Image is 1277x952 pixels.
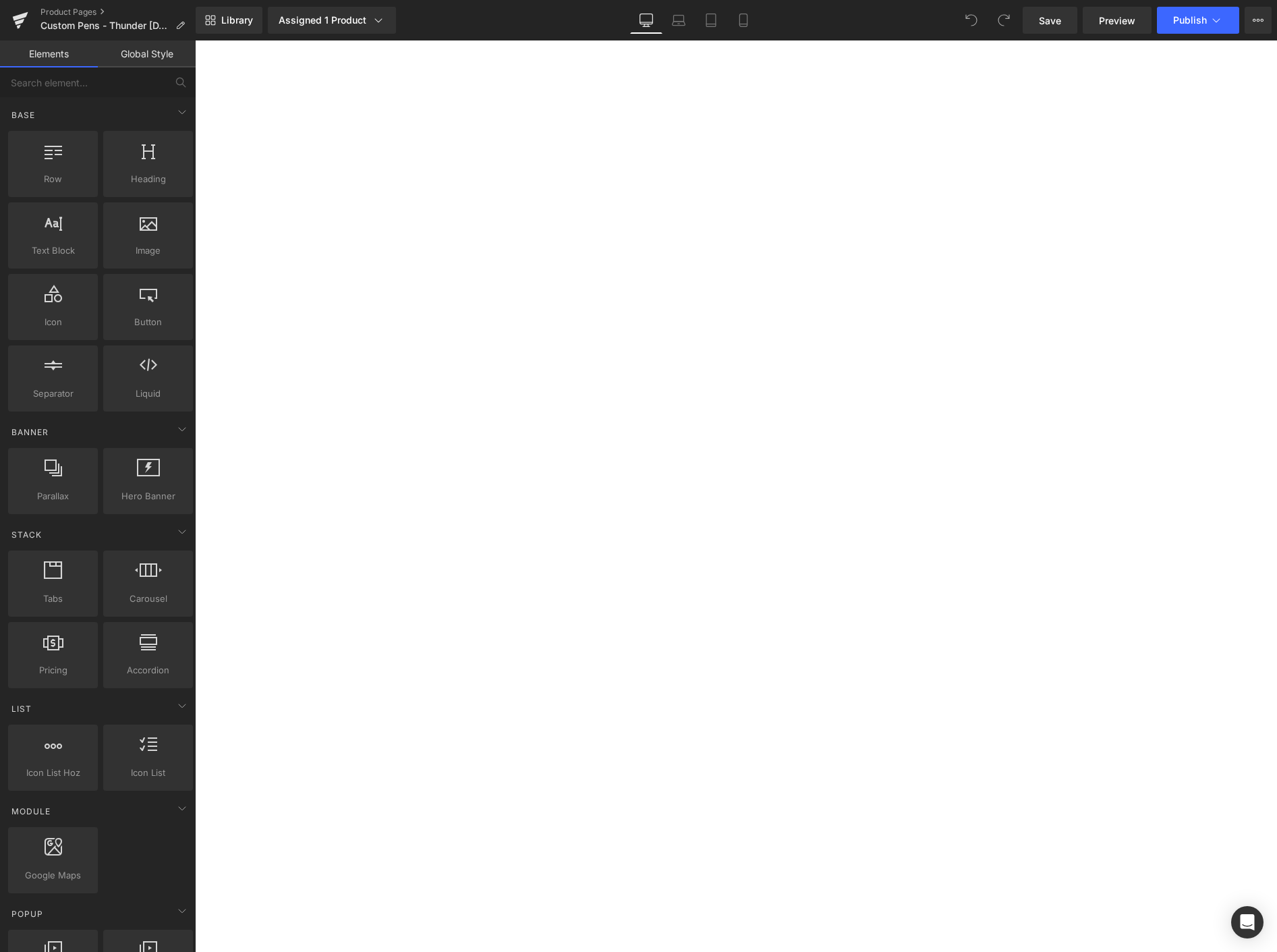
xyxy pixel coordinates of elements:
span: Row [12,172,94,186]
span: Icon List Hoz [12,766,94,780]
span: Image [107,244,189,258]
a: Preview [1083,7,1152,34]
span: Accordion [107,663,189,677]
button: Undo [958,7,985,34]
button: Redo [990,7,1017,34]
span: Separator [12,387,94,401]
span: Save [1039,13,1061,28]
span: Icon [12,315,94,329]
span: Publish [1173,15,1207,26]
a: Desktop [630,7,662,34]
span: Icon List [107,766,189,780]
a: Global Style [98,40,196,67]
a: Tablet [695,7,727,34]
span: List [10,702,33,715]
span: Hero Banner [107,489,189,503]
span: Parallax [12,489,94,503]
span: Library [221,14,253,26]
span: Button [107,315,189,329]
span: Popup [10,907,45,920]
a: New Library [196,7,262,34]
span: Banner [10,426,50,439]
a: Product Pages [40,7,196,18]
button: More [1245,7,1272,34]
span: Carousel [107,592,189,606]
span: Stack [10,528,43,541]
span: Text Block [12,244,94,258]
span: Pricing [12,663,94,677]
div: Assigned 1 Product [279,13,385,27]
span: Heading [107,172,189,186]
span: Module [10,805,52,818]
span: Preview [1099,13,1135,28]
button: Publish [1157,7,1239,34]
span: Google Maps [12,868,94,883]
span: Base [10,109,36,121]
span: Tabs [12,592,94,606]
a: Laptop [662,7,695,34]
a: Mobile [727,7,760,34]
span: Liquid [107,387,189,401]
div: Open Intercom Messenger [1231,906,1264,939]
span: Custom Pens - Thunder [DATE] [40,20,170,31]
